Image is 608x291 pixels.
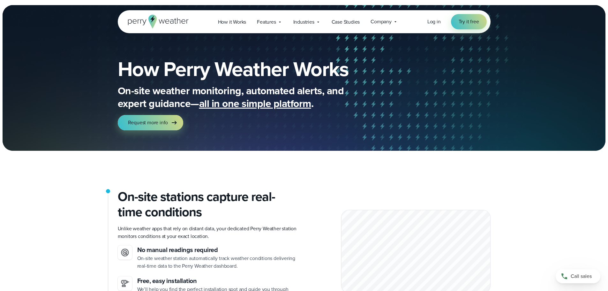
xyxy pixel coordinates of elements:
[118,59,395,79] h1: How Perry Weather Works
[571,272,592,280] span: Call sales
[459,18,479,26] span: Try it free
[371,18,392,26] span: Company
[326,15,365,28] a: Case Studies
[137,255,299,270] p: On-site weather station automatically track weather conditions delivering real-time data to the P...
[427,18,441,25] span: Log in
[293,18,314,26] span: Industries
[128,119,168,126] span: Request more info
[213,15,252,28] a: How it Works
[451,14,487,29] a: Try it free
[218,18,246,26] span: How it Works
[257,18,276,26] span: Features
[118,225,299,240] p: Unlike weather apps that rely on distant data, your dedicated Perry Weather station monitors cond...
[137,245,299,255] h3: No manual readings required
[199,96,311,111] span: all in one simple platform
[332,18,360,26] span: Case Studies
[118,115,184,130] a: Request more info
[118,84,373,110] p: On-site weather monitoring, automated alerts, and expert guidance— .
[118,189,299,220] h2: On-site stations capture real-time conditions
[137,276,299,286] h3: Free, easy installation
[556,269,600,283] a: Call sales
[427,18,441,26] a: Log in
